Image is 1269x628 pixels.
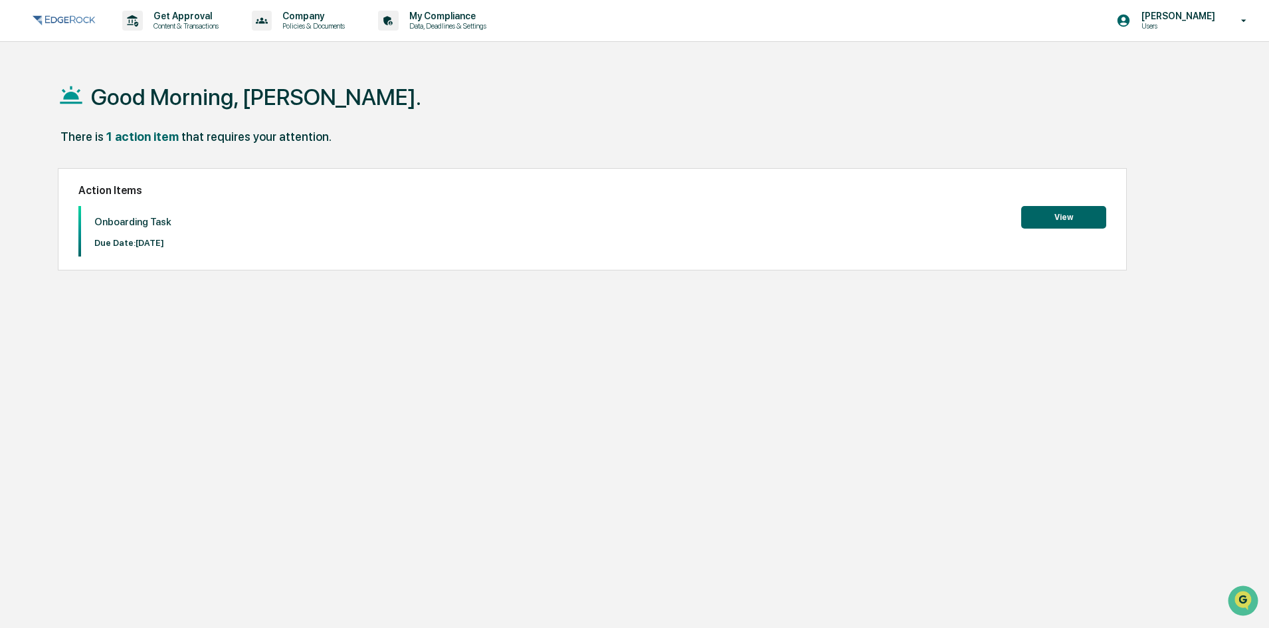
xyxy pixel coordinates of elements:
[94,216,171,228] p: Onboarding Task
[1131,21,1222,31] p: Users
[45,115,168,126] div: We're available if you need us!
[132,225,161,235] span: Pylon
[8,162,91,186] a: 🖐️Preclearance
[13,28,242,49] p: How can we help?
[1021,206,1106,229] button: View
[272,21,351,31] p: Policies & Documents
[91,162,170,186] a: 🗄️Attestations
[96,169,107,179] div: 🗄️
[13,169,24,179] div: 🖐️
[226,106,242,122] button: Start new chat
[272,11,351,21] p: Company
[13,102,37,126] img: 1746055101610-c473b297-6a78-478c-a979-82029cc54cd1
[110,167,165,181] span: Attestations
[399,11,493,21] p: My Compliance
[8,187,89,211] a: 🔎Data Lookup
[27,167,86,181] span: Preclearance
[1226,584,1262,620] iframe: Open customer support
[13,194,24,205] div: 🔎
[1021,210,1106,223] a: View
[27,193,84,206] span: Data Lookup
[181,130,332,144] div: that requires your attention.
[94,238,171,248] p: Due Date: [DATE]
[399,21,493,31] p: Data, Deadlines & Settings
[94,225,161,235] a: Powered byPylon
[143,21,225,31] p: Content & Transactions
[45,102,218,115] div: Start new chat
[1131,11,1222,21] p: [PERSON_NAME]
[78,184,1106,197] h2: Action Items
[106,130,179,144] div: 1 action item
[91,84,421,110] h1: Good Morning, [PERSON_NAME].
[143,11,225,21] p: Get Approval
[60,130,104,144] div: There is
[32,13,96,29] img: logo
